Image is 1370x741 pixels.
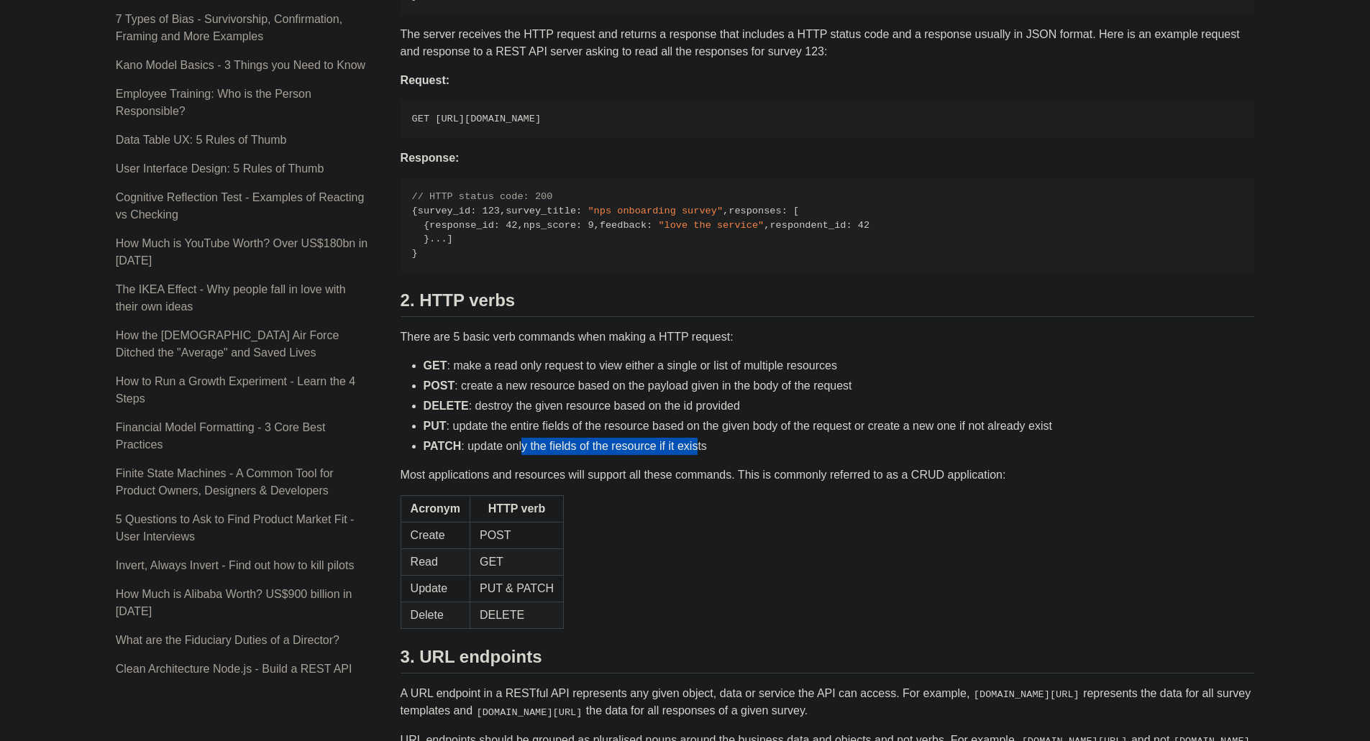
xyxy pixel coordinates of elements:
span: : [647,220,652,231]
a: The IKEA Effect - Why people fall in love with their own ideas [116,283,346,313]
li: : make a read only request to view either a single or list of multiple resources [424,357,1255,374]
a: 7 Types of Bias - Survivorship, Confirmation, Framing and More Examples [116,13,342,42]
a: Financial Model Formatting - 3 Core Best Practices [116,421,326,451]
span: : [782,206,787,216]
td: GET [470,548,563,575]
span: , [723,206,729,216]
h2: 3. URL endpoints [401,646,1255,673]
span: , [500,206,506,216]
li: : update only the fields of the resource if it exists [424,438,1255,455]
span: : [576,206,582,216]
span: } [424,234,429,244]
span: "nps onboarding survey" [588,206,723,216]
strong: PATCH [424,440,462,452]
span: ] [447,234,453,244]
strong: Response: [401,152,460,164]
a: How to Run a Growth Experiment - Learn the 4 Steps [116,375,356,405]
td: DELETE [470,602,563,628]
a: Finite State Machines - A Common Tool for Product Owners, Designers & Developers [116,467,334,497]
p: Most applications and resources will support all these commands. This is commonly referred to as ... [401,466,1255,484]
span: : [494,220,500,231]
th: Acronym [401,495,470,522]
p: There are 5 basic verb commands when making a HTTP request: [401,328,1255,346]
code: [DOMAIN_NAME][URL] [472,705,586,719]
li: : update the entire fields of the resource based on the given body of the request or create a new... [424,418,1255,435]
span: , [518,220,524,231]
a: Clean Architecture Node.js - Build a REST API [116,663,352,675]
a: Cognitive Reflection Test - Examples of Reacting vs Checking [116,191,365,221]
a: How Much is YouTube Worth? Over US$180bn in [DATE] [116,237,367,267]
span: : [470,206,476,216]
a: Employee Training: Who is the Person Responsible? [116,88,311,117]
span: // HTTP status code: 200 [412,191,553,202]
strong: PUT [424,420,447,432]
strong: POST [424,379,455,392]
strong: Request: [401,74,449,86]
span: "love the service" [658,220,764,231]
span: { [412,206,418,216]
a: How the [DEMOGRAPHIC_DATA] Air Force Ditched the "Average" and Saved Lives [116,329,339,359]
p: The server receives the HTTP request and returns a response that includes a HTTP status code and ... [401,26,1255,60]
a: What are the Fiduciary Duties of a Director? [116,634,339,646]
a: Data Table UX: 5 Rules of Thumb [116,134,287,146]
code: survey_id survey_title responses response_id nps_score feedback respondent_id ... [412,191,870,259]
th: HTTP verb [470,495,563,522]
span: } [412,248,418,259]
a: Kano Model Basics - 3 Things you Need to Know [116,59,365,71]
a: User Interface Design: 5 Rules of Thumb [116,162,324,175]
span: : [576,220,582,231]
span: , [764,220,770,231]
span: : [846,220,851,231]
li: : destroy the given resource based on the id provided [424,397,1255,415]
code: GET [URL][DOMAIN_NAME] [412,114,541,124]
h2: 2. HTTP verbs [401,290,1255,317]
span: , [594,220,600,231]
td: PUT & PATCH [470,575,563,602]
td: Update [401,575,470,602]
strong: GET [424,359,447,372]
p: A URL endpoint in a RESTful API represents any given object, data or service the API can access. ... [401,685,1255,720]
a: 5 Questions to Ask to Find Product Market Fit - User Interviews [116,513,355,543]
td: Delete [401,602,470,628]
td: POST [470,522,563,548]
td: Read [401,548,470,575]
span: 42 [506,220,517,231]
a: Invert, Always Invert - Find out how to kill pilots [116,559,355,571]
span: { [424,220,429,231]
code: [DOMAIN_NAME][URL] [969,687,1083,701]
span: 42 [858,220,869,231]
span: 123 [483,206,500,216]
a: How Much is Alibaba Worth? US$900 billion in [DATE] [116,588,352,617]
span: [ [793,206,799,216]
td: Create [401,522,470,548]
span: 9 [588,220,593,231]
strong: DELETE [424,400,469,412]
li: : create a new resource based on the payload given in the body of the request [424,377,1255,395]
